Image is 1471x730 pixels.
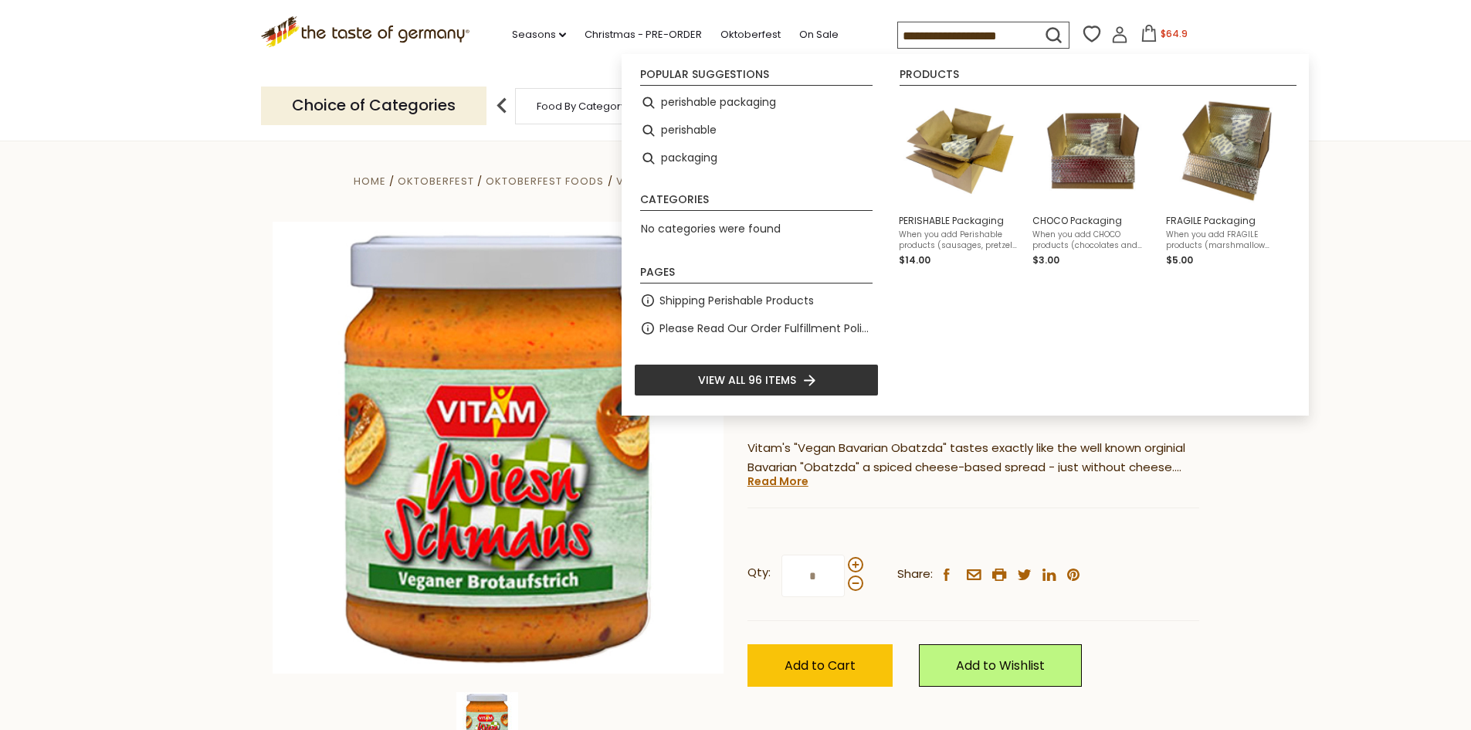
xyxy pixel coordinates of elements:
a: Oktoberfest [398,174,474,188]
span: $64.9 [1161,27,1188,40]
button: Add to Cart [747,644,893,687]
a: Read More [747,474,808,489]
a: FRAGILE PackagingWhen you add FRAGILE products (marshmallow kisses, liquor pralines) to your orde... [1166,95,1287,268]
a: Oktoberfest Foods [486,174,604,188]
a: CHOCO PackagingWhen you add CHOCO products (chocolates and chocolate cookies) to your order, we w... [1032,95,1154,268]
span: PERISHABLE Packaging [899,214,1020,227]
img: Vitam Vegan Bavarian-style "Obatzda" Organic Plant Based Savory Spread, 4.2 oz [273,222,724,674]
a: Seasons [512,26,566,43]
span: When you add CHOCO products (chocolates and chocolate cookies) to your order, we will do our best... [1032,229,1154,251]
li: perishable packaging [634,89,879,117]
li: packaging [634,144,879,172]
li: Please Read Our Order Fulfillment Policies [634,314,879,342]
span: When you add FRAGILE products (marshmallow kisses, liquor pralines) to your order, we will do our... [1166,229,1287,251]
p: Choice of Categories [261,87,486,124]
a: PERISHABLE PackagingWhen you add Perishable products (sausages, pretzels, strudel, cheeses) to yo... [899,95,1020,268]
li: PERISHABLE Packaging [893,89,1026,274]
span: $5.00 [1166,253,1193,267]
button: $64.9 [1131,25,1197,48]
span: Share: [897,565,933,584]
li: Categories [640,194,873,211]
input: Qty: [781,555,845,597]
span: $14.00 [899,253,930,267]
p: Vitam's "Vegan Bavarian Obatzda" tastes exactly like the well known orginial Bavarian "Obatzda" a... [747,439,1199,477]
li: Popular suggestions [640,69,873,86]
a: Please Read Our Order Fulfillment Policies [659,320,873,338]
img: previous arrow [486,90,517,121]
a: Christmas - PRE-ORDER [585,26,702,43]
li: Pages [640,267,873,284]
span: Add to Cart [785,657,856,674]
a: Add to Wishlist [919,644,1082,687]
strong: Qty: [747,563,771,582]
li: perishable [634,117,879,144]
li: View all 96 items [634,364,879,396]
span: No categories were found [641,221,781,236]
span: When you add Perishable products (sausages, pretzels, strudel, cheeses) to your order, we will do... [899,229,1020,251]
a: On Sale [799,26,839,43]
span: View all 96 items [698,372,796,389]
a: Shipping Perishable Products [659,292,814,310]
a: Oktoberfest [720,26,781,43]
li: FRAGILE Packaging [1160,89,1293,274]
li: Shipping Perishable Products [634,287,879,314]
a: Food By Category [537,100,626,112]
a: Home [354,174,386,188]
div: Instant Search Results [622,54,1309,416]
li: CHOCO Packaging [1026,89,1160,274]
span: CHOCO Packaging [1032,214,1154,227]
a: Vitam Vegan Bavarian-style "Obatzda" Organic Plant Based Savory Spread, 4.2 oz [616,174,1117,188]
span: $3.00 [1032,253,1059,267]
li: Products [900,69,1296,86]
span: FRAGILE Packaging [1166,214,1287,227]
